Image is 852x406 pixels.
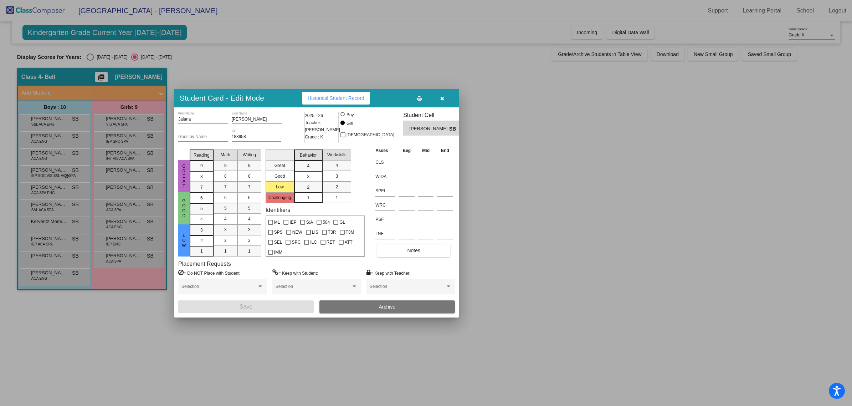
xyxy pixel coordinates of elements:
[307,173,309,180] span: 3
[224,216,227,222] span: 4
[339,218,345,227] span: GL
[292,228,302,237] span: NEW
[181,198,187,218] span: Good
[416,147,435,154] th: Mid
[449,125,459,133] span: SB
[375,228,395,239] input: assessment
[248,162,251,169] span: 9
[243,152,256,158] span: Writing
[274,218,280,227] span: ML
[307,184,309,191] span: 2
[274,248,282,257] span: IMM
[375,200,395,210] input: assessment
[224,162,227,169] span: 9
[200,227,203,233] span: 3
[375,157,395,168] input: assessment
[274,238,282,247] span: SEL
[200,163,203,169] span: 9
[300,152,317,158] span: Behavior
[181,164,187,189] span: Great
[248,216,251,222] span: 4
[248,237,251,244] span: 2
[375,186,395,196] input: assessment
[335,162,338,169] span: 4
[375,214,395,225] input: assessment
[200,184,203,191] span: 7
[178,269,241,276] label: = Do NOT Place with Student:
[306,218,313,227] span: S:A
[248,173,251,179] span: 8
[178,260,231,267] label: Placement Requests
[319,300,455,313] button: Archive
[272,269,318,276] label: = Keep with Student:
[307,163,309,169] span: 4
[347,131,394,139] span: [DEMOGRAPHIC_DATA]
[407,248,420,253] span: Notes
[178,300,314,313] button: Save
[248,248,251,254] span: 1
[346,112,354,118] div: Boy
[200,216,203,223] span: 4
[224,194,227,201] span: 6
[327,238,335,247] span: RET
[224,205,227,212] span: 5
[194,152,210,158] span: Reading
[345,238,353,247] span: ATT
[375,171,395,182] input: assessment
[248,194,251,201] span: 6
[366,269,411,276] label: = Keep with Teacher:
[221,152,230,158] span: Math
[224,237,227,244] span: 2
[200,248,203,254] span: 1
[305,119,340,133] span: Teacher: [PERSON_NAME]
[302,92,370,105] button: Historical Student Record
[410,125,449,133] span: [PERSON_NAME]
[403,112,465,118] h3: Student Cell
[346,228,354,237] span: T3M
[307,194,309,201] span: 1
[335,184,338,190] span: 2
[178,135,228,139] input: goes by name
[346,120,353,127] div: Girl
[305,112,323,119] span: 2025 - 26
[266,207,290,213] label: Identifiers
[308,95,364,101] span: Historical Student Record
[292,238,301,247] span: SPC
[224,227,227,233] span: 3
[224,173,227,179] span: 8
[200,238,203,244] span: 2
[335,194,338,201] span: 1
[180,93,264,102] h3: Student Card - Edit Mode
[248,227,251,233] span: 3
[397,147,416,154] th: Beg
[312,228,318,237] span: LIS
[200,173,203,180] span: 8
[224,248,227,254] span: 1
[374,147,397,154] th: Asses
[289,218,296,227] span: IEP
[200,195,203,201] span: 6
[335,173,338,179] span: 3
[274,228,283,237] span: SPS
[379,304,396,310] span: Archive
[181,233,187,248] span: Low
[327,152,347,158] span: Workskills
[232,135,282,139] input: Enter ID
[377,244,450,257] button: Notes
[240,304,252,310] span: Save
[435,147,455,154] th: End
[305,133,323,141] span: Grade : K
[310,238,317,247] span: ILC
[224,184,227,190] span: 7
[328,228,336,237] span: T3R
[200,205,203,212] span: 5
[248,205,251,212] span: 5
[323,218,330,227] span: 504
[248,184,251,190] span: 7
